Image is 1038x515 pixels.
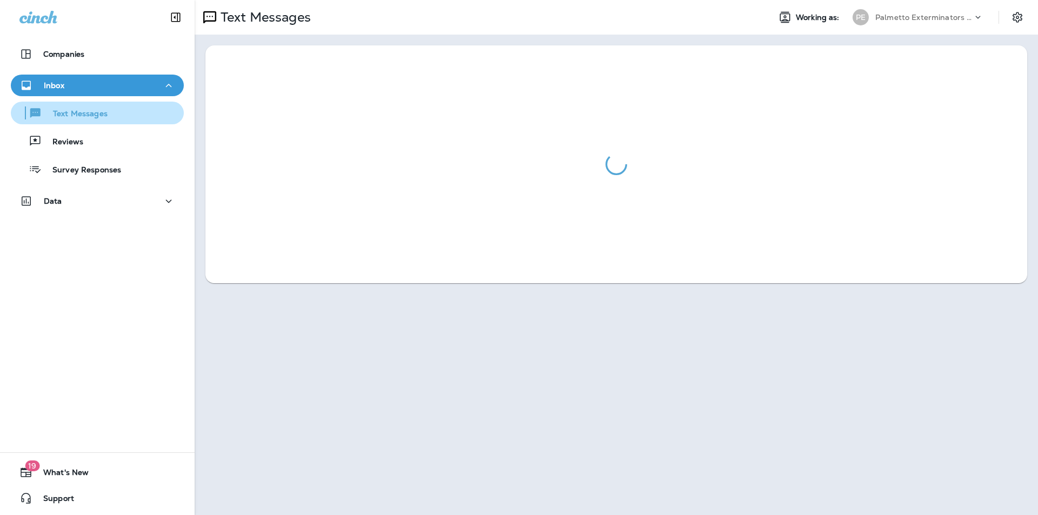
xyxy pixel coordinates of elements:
[42,109,108,119] p: Text Messages
[32,494,74,507] span: Support
[1008,8,1027,27] button: Settings
[11,462,184,483] button: 19What's New
[11,75,184,96] button: Inbox
[25,460,39,471] span: 19
[11,487,184,509] button: Support
[32,468,89,481] span: What's New
[853,9,869,25] div: PE
[161,6,191,28] button: Collapse Sidebar
[42,165,121,176] p: Survey Responses
[11,43,184,65] button: Companies
[11,102,184,124] button: Text Messages
[216,9,311,25] p: Text Messages
[796,13,842,22] span: Working as:
[11,130,184,152] button: Reviews
[43,50,84,58] p: Companies
[42,137,83,148] p: Reviews
[44,81,64,90] p: Inbox
[11,190,184,212] button: Data
[875,13,973,22] p: Palmetto Exterminators LLC
[11,158,184,180] button: Survey Responses
[44,197,62,205] p: Data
